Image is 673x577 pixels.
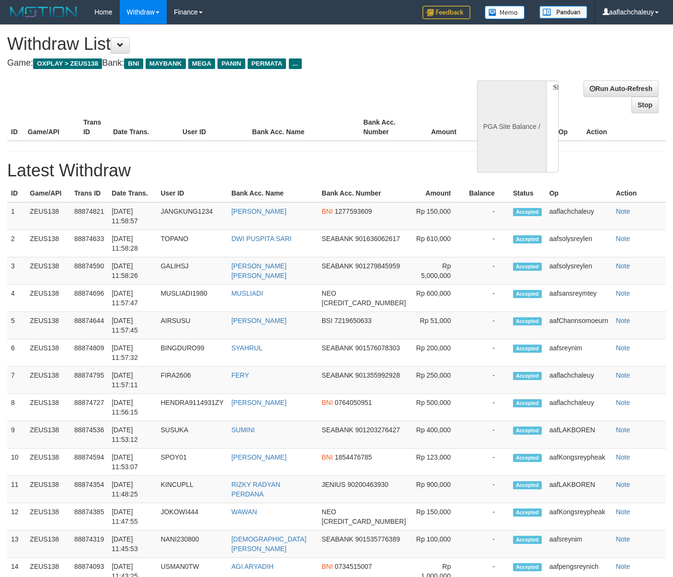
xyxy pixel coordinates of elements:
[108,257,157,285] td: [DATE] 11:58:26
[26,339,70,367] td: ZEUS138
[146,58,186,69] span: MAYBANK
[410,312,465,339] td: Rp 51,000
[157,476,228,503] td: KINCUPLL
[546,257,612,285] td: aafsolysreylen
[322,535,354,543] span: SEABANK
[70,185,108,202] th: Trans ID
[7,503,26,531] td: 12
[231,208,286,215] a: [PERSON_NAME]
[513,563,542,571] span: Accepted
[513,372,542,380] span: Accepted
[616,371,630,379] a: Note
[513,427,542,435] span: Accepted
[228,185,318,202] th: Bank Acc. Name
[513,536,542,544] span: Accepted
[157,285,228,312] td: MUSLIADI1980
[347,481,388,488] span: 90200463930
[485,6,525,19] img: Button%20Memo.svg
[108,285,157,312] td: [DATE] 11:57:47
[322,299,406,307] span: [CREDIT_CARD_NUMBER]
[157,503,228,531] td: JOKOWI444
[513,208,542,216] span: Accepted
[546,339,612,367] td: aafsreynim
[555,114,582,141] th: Op
[465,394,509,421] td: -
[322,399,333,406] span: BNI
[7,339,26,367] td: 6
[546,421,612,449] td: aafLAKBOREN
[108,531,157,558] td: [DATE] 11:45:53
[355,535,400,543] span: 901535776389
[410,421,465,449] td: Rp 400,000
[616,317,630,324] a: Note
[26,476,70,503] td: ZEUS138
[513,345,542,353] span: Accepted
[465,339,509,367] td: -
[7,230,26,257] td: 2
[108,185,157,202] th: Date Trans.
[157,312,228,339] td: AIRSUSU
[7,161,666,180] h1: Latest Withdraw
[7,5,80,19] img: MOTION_logo.png
[410,367,465,394] td: Rp 250,000
[108,394,157,421] td: [DATE] 11:56:15
[360,114,415,141] th: Bank Acc. Number
[616,563,630,570] a: Note
[465,421,509,449] td: -
[410,449,465,476] td: Rp 123,000
[70,503,108,531] td: 88874385
[70,421,108,449] td: 88874536
[355,371,400,379] span: 901355992928
[7,476,26,503] td: 11
[70,202,108,230] td: 88874821
[513,508,542,517] span: Accepted
[334,317,372,324] span: 7219650633
[70,257,108,285] td: 88874590
[26,230,70,257] td: ZEUS138
[539,6,587,19] img: panduan.png
[322,317,333,324] span: BSI
[7,394,26,421] td: 8
[7,202,26,230] td: 1
[616,262,630,270] a: Note
[26,185,70,202] th: Game/API
[513,235,542,243] span: Accepted
[616,399,630,406] a: Note
[616,344,630,352] a: Note
[631,97,659,113] a: Stop
[70,394,108,421] td: 88874727
[616,426,630,434] a: Note
[70,285,108,312] td: 88874696
[217,58,245,69] span: PANIN
[109,114,179,141] th: Date Trans.
[231,235,292,242] a: DWI PUSPITA SARI
[335,208,372,215] span: 1277593609
[546,476,612,503] td: aafLAKBOREN
[157,230,228,257] td: TOPANO
[616,481,630,488] a: Note
[80,114,109,141] th: Trans ID
[410,531,465,558] td: Rp 100,000
[322,518,406,525] span: [CREDIT_CARD_NUMBER]
[465,185,509,202] th: Balance
[7,421,26,449] td: 9
[465,531,509,558] td: -
[108,421,157,449] td: [DATE] 11:53:12
[157,367,228,394] td: FIRA2606
[26,449,70,476] td: ZEUS138
[322,371,354,379] span: SEABANK
[24,114,80,141] th: Game/API
[616,508,630,516] a: Note
[546,531,612,558] td: aafsreynim
[322,344,354,352] span: SEABANK
[465,476,509,503] td: -
[355,235,400,242] span: 901636062617
[410,394,465,421] td: Rp 500,000
[415,114,471,141] th: Amount
[465,285,509,312] td: -
[335,453,372,461] span: 1854476785
[108,230,157,257] td: [DATE] 11:58:28
[231,508,257,516] a: WAWAN
[410,503,465,531] td: Rp 150,000
[616,208,630,215] a: Note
